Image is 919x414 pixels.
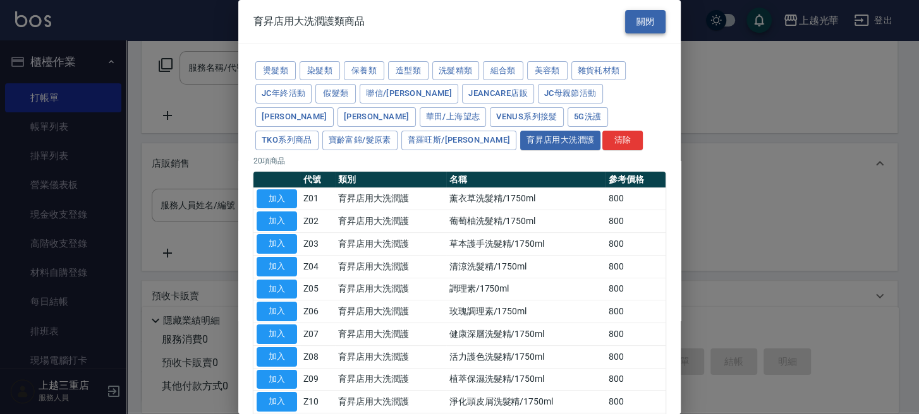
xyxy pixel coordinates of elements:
[490,107,563,127] button: Venus系列接髮
[255,107,334,127] button: [PERSON_NAME]
[300,323,335,346] td: Z07
[257,392,297,411] button: 加入
[446,278,606,300] td: 調理素/1750ml
[446,255,606,278] td: 清涼洗髮精/1750ml
[360,84,458,103] button: 聯信/[PERSON_NAME]
[300,172,335,188] th: 代號
[446,187,606,210] td: 薰衣草洗髮精/1750ml
[606,300,666,323] td: 800
[602,131,643,150] button: 清除
[462,84,534,103] button: JeanCare店販
[606,187,666,210] td: 800
[322,131,398,150] button: 寶齡富錦/髮原素
[446,323,606,346] td: 健康深層洗髮精/1750ml
[335,210,446,233] td: 育昇店用大洗潤護
[300,210,335,233] td: Z02
[257,189,297,209] button: 加入
[257,370,297,389] button: 加入
[446,210,606,233] td: 葡萄柚洗髮精/1750ml
[300,61,340,81] button: 染髮類
[606,323,666,346] td: 800
[335,278,446,300] td: 育昇店用大洗潤護
[255,61,296,81] button: 燙髮類
[446,233,606,256] td: 草本護手洗髮精/1750ml
[335,172,446,188] th: 類別
[335,233,446,256] td: 育昇店用大洗潤護
[606,210,666,233] td: 800
[253,15,364,28] span: 育昇店用大洗潤護類商品
[300,368,335,391] td: Z09
[420,107,487,127] button: 華田/上海望志
[300,233,335,256] td: Z03
[388,61,429,81] button: 造型類
[315,84,356,103] button: 假髮類
[606,368,666,391] td: 800
[446,172,606,188] th: 名稱
[338,107,416,127] button: [PERSON_NAME]
[300,187,335,210] td: Z01
[255,84,312,103] button: JC年終活動
[446,300,606,323] td: 玫瑰調理素/1750ml
[446,345,606,368] td: 活力護色洗髮精/1750ml
[527,61,568,81] button: 美容類
[335,391,446,413] td: 育昇店用大洗潤護
[253,155,666,167] p: 20 項商品
[606,233,666,256] td: 800
[568,107,608,127] button: 5G洗護
[401,131,517,150] button: 普羅旺斯/[PERSON_NAME]
[606,345,666,368] td: 800
[335,345,446,368] td: 育昇店用大洗潤護
[335,300,446,323] td: 育昇店用大洗潤護
[257,211,297,231] button: 加入
[571,61,626,81] button: 雜貨耗材類
[335,323,446,346] td: 育昇店用大洗潤護
[257,234,297,254] button: 加入
[257,257,297,276] button: 加入
[432,61,479,81] button: 洗髮精類
[300,345,335,368] td: Z08
[335,187,446,210] td: 育昇店用大洗潤護
[257,280,297,299] button: 加入
[446,368,606,391] td: 植萃保濕洗髮精/1750ml
[255,131,319,150] button: TKO系列商品
[606,172,666,188] th: 參考價格
[300,255,335,278] td: Z04
[606,391,666,413] td: 800
[257,324,297,344] button: 加入
[257,347,297,367] button: 加入
[606,255,666,278] td: 800
[335,255,446,278] td: 育昇店用大洗潤護
[335,368,446,391] td: 育昇店用大洗潤護
[520,131,600,150] button: 育昇店用大洗潤護
[625,10,666,33] button: 關閉
[300,300,335,323] td: Z06
[300,391,335,413] td: Z10
[446,391,606,413] td: 淨化頭皮屑洗髮精/1750ml
[257,302,297,321] button: 加入
[483,61,523,81] button: 組合類
[300,278,335,300] td: Z05
[344,61,384,81] button: 保養類
[538,84,603,103] button: JC母親節活動
[606,278,666,300] td: 800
